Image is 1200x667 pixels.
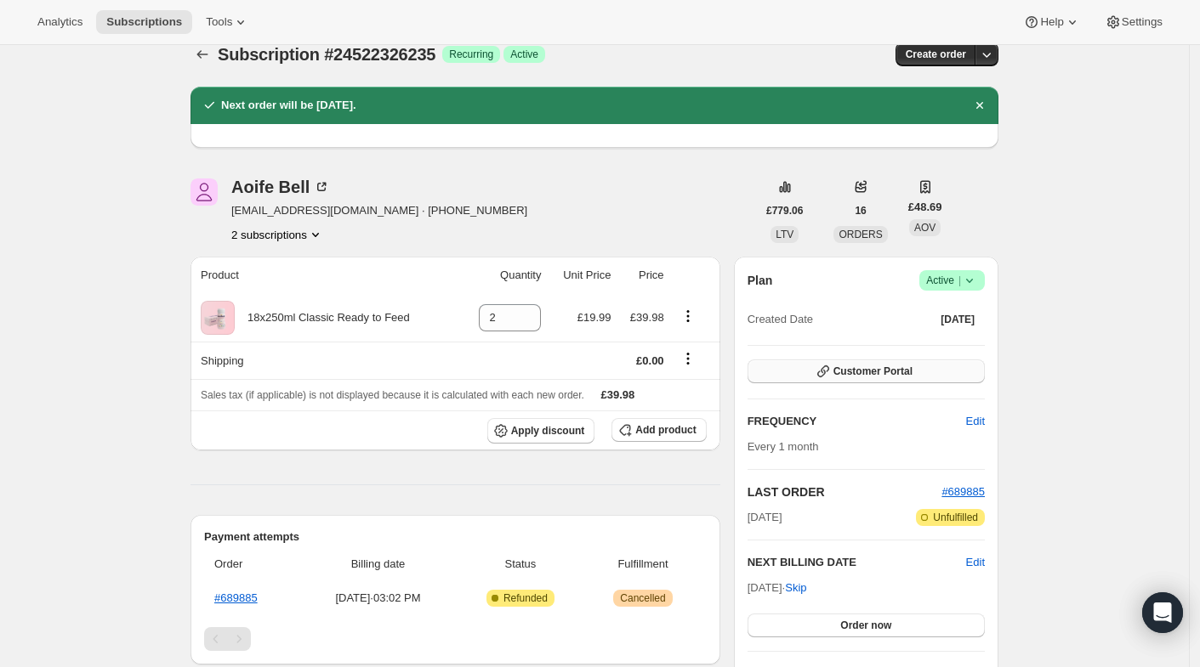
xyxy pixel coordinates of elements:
span: Recurring [449,48,493,61]
h2: Payment attempts [204,529,707,545]
button: Subscriptions [96,10,192,34]
span: Fulfillment [589,556,696,573]
button: £779.06 [756,199,813,223]
span: [DATE] [941,313,975,326]
span: Unfulfilled [933,511,978,524]
span: | [958,274,961,287]
button: [DATE] [930,308,985,331]
span: Subscription #24522326235 [218,45,435,64]
span: Settings [1122,15,1163,29]
span: [DATE] · [748,581,807,594]
span: ORDERS [839,229,882,240]
span: Create order [906,48,966,61]
span: Sales tax (if applicable) is not displayed because it is calculated with each new order. [201,389,584,401]
div: Open Intercom Messenger [1142,592,1183,633]
button: Dismiss notification [968,93,992,117]
span: Help [1040,15,1063,29]
span: Apply discount [511,424,585,438]
th: Shipping [191,342,460,379]
span: Created Date [748,311,813,328]
span: [DATE] · 03:02 PM [305,590,452,607]
span: Cancelled [620,591,665,605]
button: Skip [775,574,816,602]
span: £39.98 [601,388,635,401]
span: [EMAIL_ADDRESS][DOMAIN_NAME] · [PHONE_NUMBER] [231,202,527,219]
span: Tools [206,15,232,29]
button: Subscriptions [191,42,214,66]
th: Quantity [460,257,547,294]
span: Aoife Bell [191,178,218,206]
th: Price [617,257,669,294]
button: Shipping actions [674,349,702,368]
span: Every 1 month [748,440,819,453]
span: [DATE] [748,509,782,526]
button: Settings [1095,10,1173,34]
button: Tools [196,10,259,34]
h2: FREQUENCY [748,413,966,430]
button: #689885 [941,483,985,500]
a: #689885 [214,591,258,604]
th: Unit Price [546,257,616,294]
button: Edit [956,408,995,435]
span: £779.06 [766,204,803,218]
nav: Pagination [204,627,707,651]
span: LTV [776,229,793,240]
button: Analytics [27,10,93,34]
span: Skip [785,579,806,596]
span: Active [510,48,538,61]
a: #689885 [941,485,985,498]
span: Customer Portal [833,365,913,378]
button: Create order [896,42,976,66]
h2: Plan [748,272,773,289]
span: Analytics [37,15,82,29]
span: Refunded [503,591,548,605]
span: Subscriptions [106,15,182,29]
button: Edit [966,554,985,571]
span: Order now [840,619,891,632]
button: Help [1013,10,1090,34]
button: 16 [845,199,876,223]
button: Product actions [231,226,324,243]
h2: Next order will be [DATE]. [221,97,356,114]
h2: NEXT BILLING DATE [748,554,966,571]
span: £19.99 [577,311,611,324]
button: Add product [611,418,706,442]
span: AOV [914,222,936,234]
th: Product [191,257,460,294]
span: Active [926,272,978,289]
span: £48.69 [908,199,942,216]
button: Apply discount [487,418,595,444]
span: £39.98 [630,311,664,324]
span: Status [461,556,579,573]
span: 16 [855,204,866,218]
h2: LAST ORDER [748,483,942,500]
span: Add product [635,423,696,437]
button: Customer Portal [748,359,985,383]
th: Order [204,545,300,583]
span: £0.00 [636,354,664,367]
span: Billing date [305,556,452,573]
button: Product actions [674,307,702,325]
div: Aoife Bell [231,178,330,195]
button: Order now [748,613,985,637]
div: 18x250ml Classic Ready to Feed [235,309,410,326]
img: product img [201,301,235,335]
span: Edit [966,413,985,430]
